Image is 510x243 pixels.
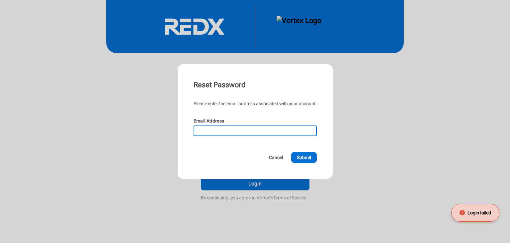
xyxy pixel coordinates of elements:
[263,152,289,163] button: Cancel
[194,100,317,107] div: Please enter the email address associated with your account.
[297,154,311,161] span: Submit
[194,80,317,90] div: Reset Password
[291,152,317,163] button: Submit
[467,209,491,216] span: Login failed
[269,154,283,161] span: Cancel
[194,118,224,123] label: Email Address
